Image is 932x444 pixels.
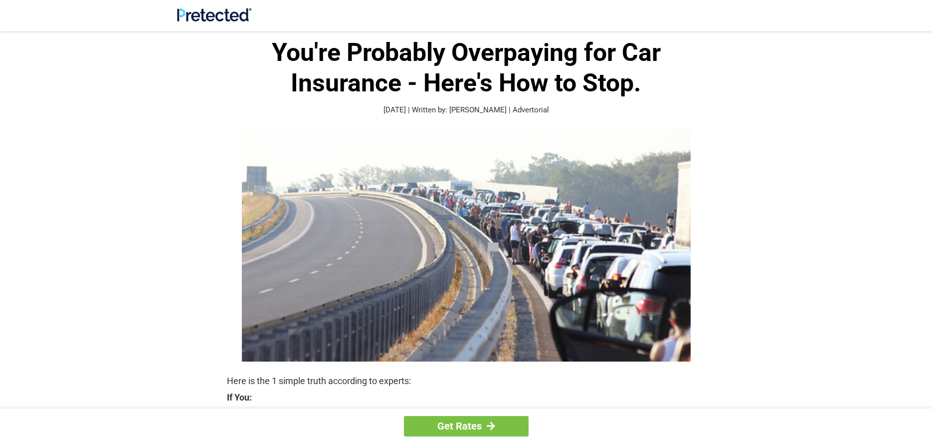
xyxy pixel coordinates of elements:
p: [DATE] | Written by: [PERSON_NAME] | Advertorial [227,104,706,116]
strong: If You: [227,393,706,402]
strong: Are Currently Insured [236,407,706,421]
p: Here is the 1 simple truth according to experts: [227,374,706,388]
h1: You're Probably Overpaying for Car Insurance - Here's How to Stop. [227,37,706,98]
img: Site Logo [177,8,251,21]
a: Site Logo [177,14,251,23]
a: Get Rates [404,416,529,437]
